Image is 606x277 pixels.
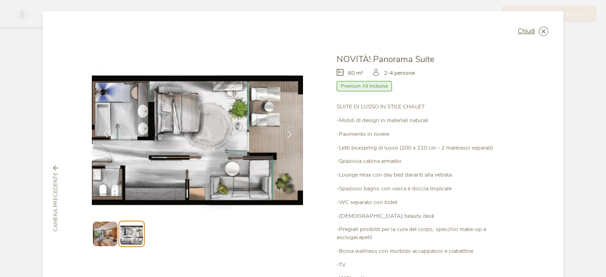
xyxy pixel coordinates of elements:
span: 60 m² [348,69,363,77]
p: -Pavimento in rovere [337,130,514,138]
p: -Borsa wellness con morbido accappatoio e ciabattine [337,247,514,255]
p: -TV [337,261,514,269]
span: Camera precedente [52,172,60,232]
p: -Pregiati prodotti per la cura del corpo, specchio make-up e asciugacapelli [337,225,514,241]
span: Chiudi [518,28,535,35]
p: SUITE DI LUSSO IN STILE CHALET [337,103,514,111]
span: 2-4 persone [384,69,415,77]
p: -Lounge relax con day bed davanti alla vetrata [337,171,514,179]
img: Preview [120,223,143,245]
p: -Spaziosa cabina armadio [337,157,514,165]
p: -Mobili di design in materiali naturali [337,116,514,125]
span: Premium All Inclusive [337,81,392,92]
p: -WC separato con bidet [337,198,514,206]
p: -Spazioso bagno con vasca e doccia tropicale [337,185,514,193]
img: NOVITÀ! Panorama Suite [92,53,303,211]
img: Preview [93,222,117,246]
span: NOVITÀ! Panorama Suite [337,53,435,65]
p: -Letti boxspring di lusso (200 x 210 cm - 2 materassi separati) [337,144,514,152]
p: -[DEMOGRAPHIC_DATA] beauty desk [337,212,514,220]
